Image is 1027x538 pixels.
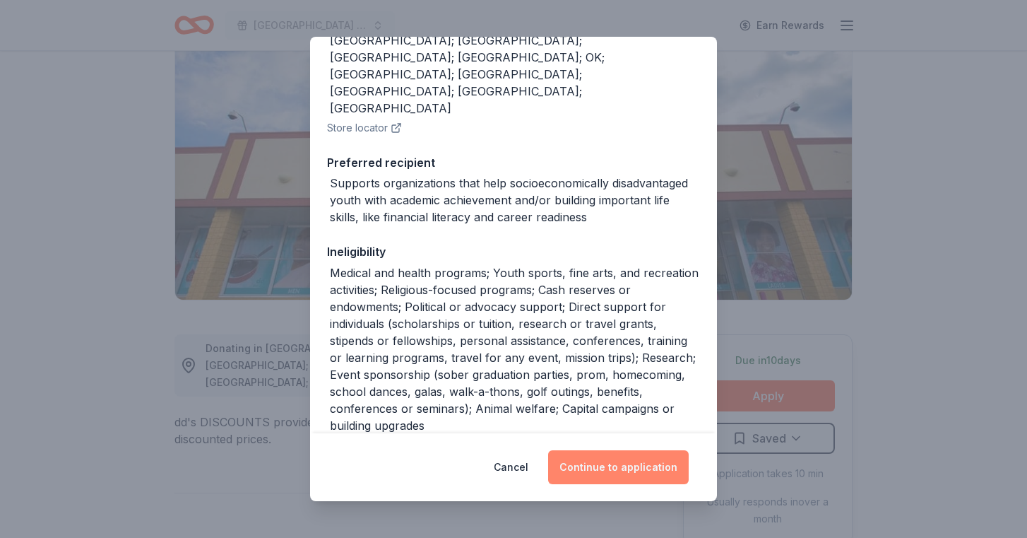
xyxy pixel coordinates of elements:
[327,153,700,172] div: Preferred recipient
[494,450,528,484] button: Cancel
[330,15,700,117] div: AR; AZ; CA; CO; DE; [GEOGRAPHIC_DATA]; GA; IL; IN; LA; MD; [GEOGRAPHIC_DATA]; [GEOGRAPHIC_DATA]; ...
[330,264,700,434] div: Medical and health programs; Youth sports, fine arts, and recreation activities; Religious-focuse...
[548,450,689,484] button: Continue to application
[330,175,700,226] div: Supports organizations that help socioeconomically disadvantaged youth with academic achievement ...
[327,242,700,261] div: Ineligibility
[327,119,402,136] button: Store locator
